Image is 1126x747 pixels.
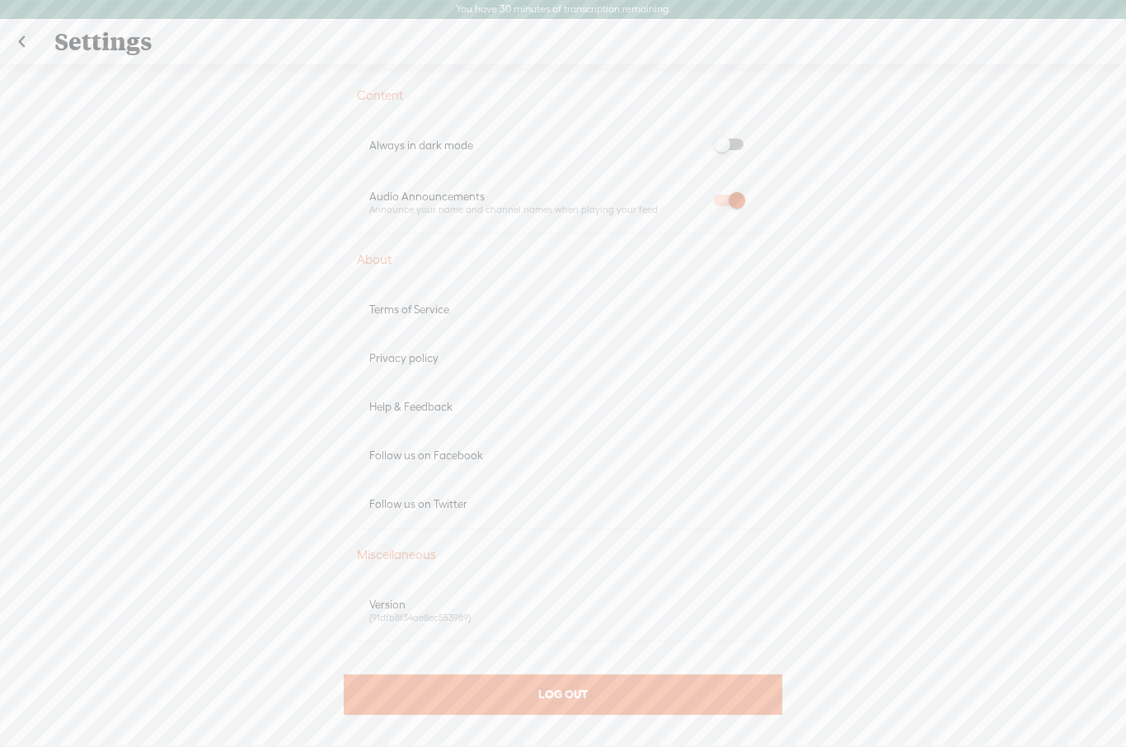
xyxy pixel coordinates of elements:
div: Audio Announcements [369,190,701,204]
div: Follow us on Facebook [369,449,757,463]
label: You have 30 minutes of transcription remaining. [456,3,671,16]
span: LOG OUT [538,687,588,702]
div: Help & Feedback [369,400,757,414]
div: (91dfb8f34ae8ec553989) [369,612,757,624]
div: Version [369,598,757,612]
div: Privacy policy [369,351,757,365]
div: Settings [43,21,1085,63]
div: Announce your name and channel names when playing your feed [369,204,701,216]
div: Terms of Service [369,303,757,317]
div: About [357,251,769,268]
div: Always in dark mode [369,139,701,153]
div: Follow us on Twitter [369,497,757,511]
div: Content [357,87,769,104]
div: Miscellaneous [357,547,769,563]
